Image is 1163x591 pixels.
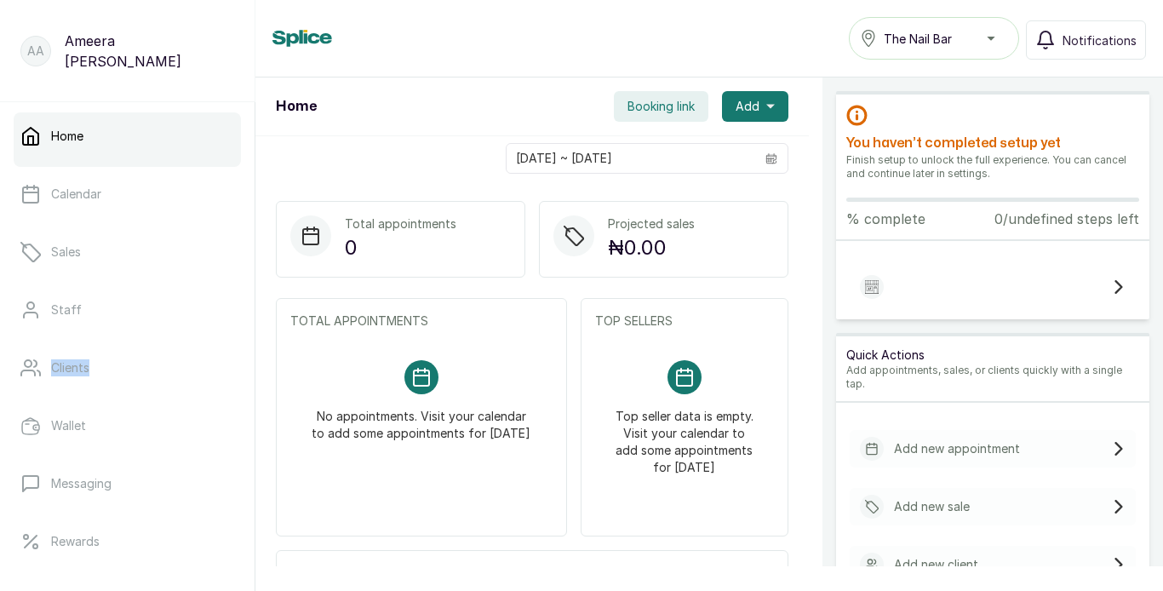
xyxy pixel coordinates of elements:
[65,31,234,72] p: Ameera [PERSON_NAME]
[14,228,241,276] a: Sales
[994,209,1139,229] p: 0/undefined steps left
[276,96,317,117] h1: Home
[290,313,553,330] p: TOTAL APPOINTMENTS
[846,364,1139,391] p: Add appointments, sales, or clients quickly with a single tap.
[846,153,1139,181] p: Finish setup to unlock the full experience. You can cancel and continue later in settings.
[345,215,456,232] p: Total appointments
[51,244,81,261] p: Sales
[1026,20,1146,60] button: Notifications
[608,215,695,232] p: Projected sales
[51,417,86,434] p: Wallet
[14,286,241,334] a: Staff
[894,498,970,515] p: Add new sale
[765,152,777,164] svg: calendar
[51,533,100,550] p: Rewards
[290,565,774,582] p: UPCOMING APPOINTMENTS
[627,98,695,115] span: Booking link
[14,112,241,160] a: Home
[884,30,952,48] span: The Nail Bar
[14,344,241,392] a: Clients
[27,43,44,60] p: AA
[345,232,456,263] p: 0
[14,170,241,218] a: Calendar
[1063,32,1137,49] span: Notifications
[894,440,1020,457] p: Add new appointment
[14,460,241,508] a: Messaging
[595,313,774,330] p: TOP SELLERS
[614,91,708,122] button: Booking link
[311,394,532,442] p: No appointments. Visit your calendar to add some appointments for [DATE]
[14,402,241,450] a: Wallet
[736,98,759,115] span: Add
[51,359,89,376] p: Clients
[14,518,241,565] a: Rewards
[722,91,788,122] button: Add
[894,556,978,573] p: Add new client
[608,232,695,263] p: ₦0.00
[846,133,1139,153] h2: You haven’t completed setup yet
[51,301,82,318] p: Staff
[51,475,112,492] p: Messaging
[507,144,755,173] input: Select date
[846,347,1139,364] p: Quick Actions
[849,17,1019,60] button: The Nail Bar
[51,128,83,145] p: Home
[846,209,925,229] p: % complete
[51,186,101,203] p: Calendar
[616,394,753,476] p: Top seller data is empty. Visit your calendar to add some appointments for [DATE]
